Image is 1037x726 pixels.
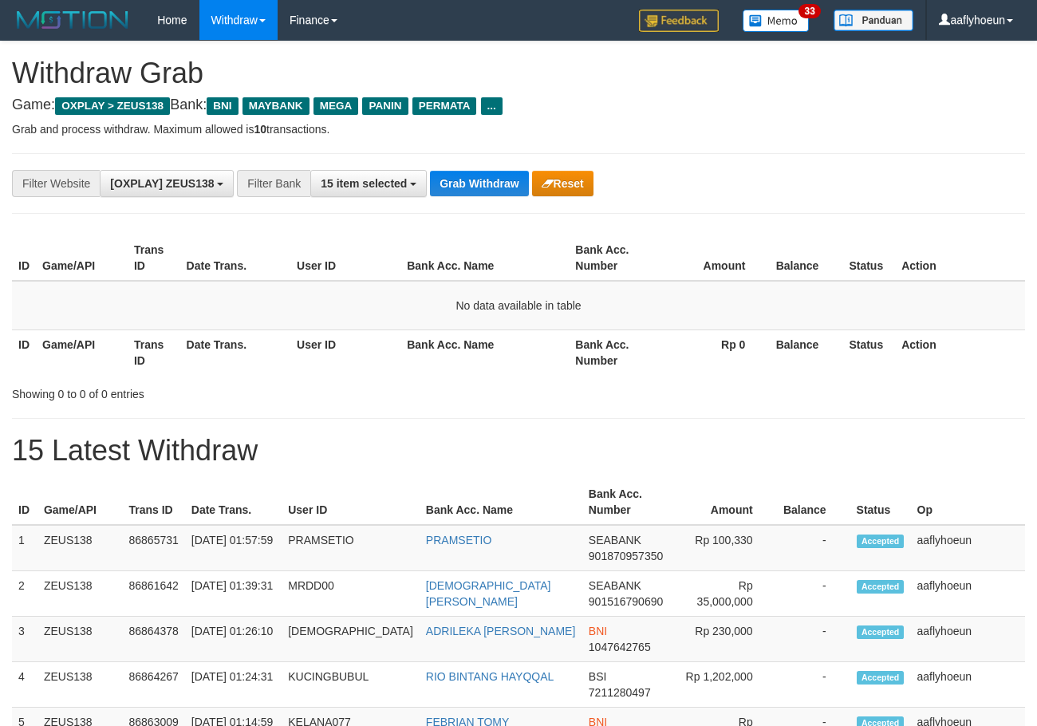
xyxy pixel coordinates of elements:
[12,170,100,197] div: Filter Website
[857,625,905,639] span: Accepted
[769,235,842,281] th: Balance
[37,479,123,525] th: Game/API
[100,170,234,197] button: [OXPLAY] ZEUS138
[895,235,1025,281] th: Action
[660,235,770,281] th: Amount
[589,625,607,637] span: BNI
[777,617,850,662] td: -
[37,525,123,571] td: ZEUS138
[532,171,593,196] button: Reset
[589,595,663,608] span: Copy 901516790690 to clipboard
[589,686,651,699] span: Copy 7211280497 to clipboard
[911,525,1025,571] td: aaflyhoeun
[12,662,37,708] td: 4
[282,662,420,708] td: KUCINGBUBUL
[673,525,777,571] td: Rp 100,330
[122,571,184,617] td: 86861642
[430,171,528,196] button: Grab Withdraw
[834,10,913,31] img: panduan.png
[857,580,905,594] span: Accepted
[122,525,184,571] td: 86865731
[12,281,1025,330] td: No data available in table
[313,97,359,115] span: MEGA
[12,380,420,402] div: Showing 0 to 0 of 0 entries
[842,235,895,281] th: Status
[12,121,1025,137] p: Grab and process withdraw. Maximum allowed is transactions.
[582,479,673,525] th: Bank Acc. Number
[55,97,170,115] span: OXPLAY > ZEUS138
[12,8,133,32] img: MOTION_logo.png
[400,235,569,281] th: Bank Acc. Name
[185,617,282,662] td: [DATE] 01:26:10
[12,235,36,281] th: ID
[12,57,1025,89] h1: Withdraw Grab
[589,641,651,653] span: Copy 1047642765 to clipboard
[639,10,719,32] img: Feedback.jpg
[12,329,36,375] th: ID
[911,571,1025,617] td: aaflyhoeun
[412,97,477,115] span: PERMATA
[400,329,569,375] th: Bank Acc. Name
[12,617,37,662] td: 3
[420,479,582,525] th: Bank Acc. Name
[857,671,905,685] span: Accepted
[798,4,820,18] span: 33
[282,571,420,617] td: MRDD00
[842,329,895,375] th: Status
[180,329,290,375] th: Date Trans.
[362,97,408,115] span: PANIN
[589,670,607,683] span: BSI
[122,617,184,662] td: 86864378
[180,235,290,281] th: Date Trans.
[589,550,663,562] span: Copy 901870957350 to clipboard
[911,662,1025,708] td: aaflyhoeun
[777,571,850,617] td: -
[36,235,128,281] th: Game/API
[743,10,810,32] img: Button%20Memo.svg
[128,235,180,281] th: Trans ID
[426,579,551,608] a: [DEMOGRAPHIC_DATA][PERSON_NAME]
[589,579,641,592] span: SEABANK
[426,670,554,683] a: RIO BINTANG HAYQQAL
[850,479,911,525] th: Status
[12,525,37,571] td: 1
[254,123,266,136] strong: 10
[36,329,128,375] th: Game/API
[12,479,37,525] th: ID
[777,662,850,708] td: -
[37,617,123,662] td: ZEUS138
[569,329,660,375] th: Bank Acc. Number
[185,479,282,525] th: Date Trans.
[37,662,123,708] td: ZEUS138
[569,235,660,281] th: Bank Acc. Number
[128,329,180,375] th: Trans ID
[426,625,576,637] a: ADRILEKA [PERSON_NAME]
[185,662,282,708] td: [DATE] 01:24:31
[122,479,184,525] th: Trans ID
[426,534,491,546] a: PRAMSETIO
[673,571,777,617] td: Rp 35,000,000
[769,329,842,375] th: Balance
[237,170,310,197] div: Filter Bank
[110,177,214,190] span: [OXPLAY] ZEUS138
[660,329,770,375] th: Rp 0
[122,662,184,708] td: 86864267
[37,571,123,617] td: ZEUS138
[12,435,1025,467] h1: 15 Latest Withdraw
[911,479,1025,525] th: Op
[242,97,310,115] span: MAYBANK
[777,479,850,525] th: Balance
[310,170,427,197] button: 15 item selected
[321,177,407,190] span: 15 item selected
[207,97,238,115] span: BNI
[290,235,400,281] th: User ID
[481,97,503,115] span: ...
[673,617,777,662] td: Rp 230,000
[673,662,777,708] td: Rp 1,202,000
[282,479,420,525] th: User ID
[895,329,1025,375] th: Action
[589,534,641,546] span: SEABANK
[290,329,400,375] th: User ID
[185,525,282,571] td: [DATE] 01:57:59
[12,571,37,617] td: 2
